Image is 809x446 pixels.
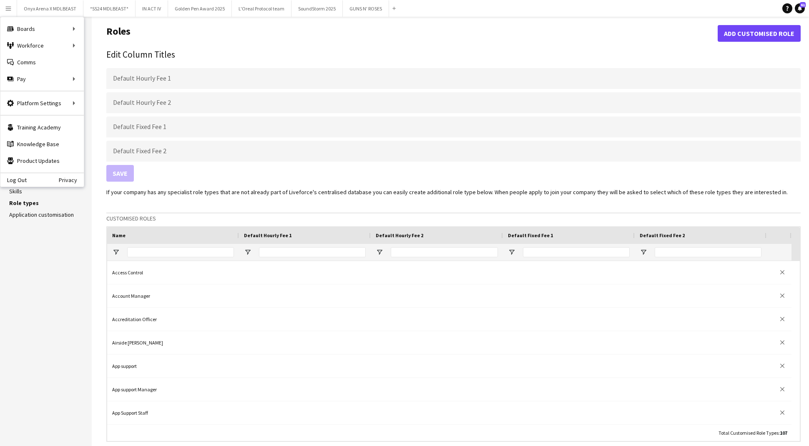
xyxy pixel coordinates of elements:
a: Product Updates [0,152,84,169]
button: Open Filter Menu [112,248,120,256]
input: Name Filter Input [127,247,234,257]
a: Role types [9,199,39,207]
a: Knowledge Base [0,136,84,152]
div: Account Manager [107,284,239,307]
button: Onyx Arena X MDLBEAST [17,0,83,17]
a: Comms [0,54,84,71]
span: Total Customised Role Types [719,430,779,436]
div: Pay [0,71,84,87]
div: Access Control [107,261,239,284]
span: Name [112,232,126,238]
button: Open Filter Menu [508,248,515,256]
a: Skills [9,188,22,195]
button: Add customised role [718,25,801,42]
a: Privacy [59,177,84,183]
button: Open Filter Menu [640,248,647,256]
button: GUNS N' ROSES [343,0,389,17]
button: Golden Pen Award 2025 [168,0,232,17]
div: App support [107,355,239,378]
h3: Customised roles [106,215,801,222]
button: IN ACT IV [136,0,168,17]
a: Training Academy [0,119,84,136]
button: L'Oreal Protocol team [232,0,291,17]
span: Default Hourly Fee 2 [376,232,423,238]
a: Log Out [0,177,27,183]
p: If your company has any specialist role types that are not already part of Liveforce's centralise... [106,188,801,196]
a: 61 [795,3,805,13]
div: : [719,425,787,441]
span: Default Fixed Fee 2 [640,232,685,238]
div: App support Manager [107,378,239,401]
span: 107 [780,430,787,436]
div: Accreditation Officer [107,308,239,331]
div: App Support Staff [107,401,239,424]
div: Platform Settings [0,95,84,111]
div: Boards [0,20,84,37]
button: Open Filter Menu [244,248,251,256]
div: Workforce [0,37,84,54]
input: Default Hourly Fee 1 Filter Input [259,247,366,257]
span: 61 [800,2,806,8]
span: Default Fixed Fee 1 [508,232,553,238]
h1: Roles [106,25,718,42]
input: Default Fixed Fee 2 Filter Input [655,247,761,257]
h2: Edit Column Titles [106,48,801,61]
div: Airside [PERSON_NAME] [107,331,239,354]
input: Default Hourly Fee 2 Filter Input [391,247,498,257]
span: Default Hourly Fee 1 [244,232,291,238]
button: *SS24 MDLBEAST* [83,0,136,17]
button: SoundStorm 2025 [291,0,343,17]
input: Default Fixed Fee 1 Filter Input [523,247,630,257]
a: Application customisation [9,211,74,218]
button: Open Filter Menu [376,248,383,256]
